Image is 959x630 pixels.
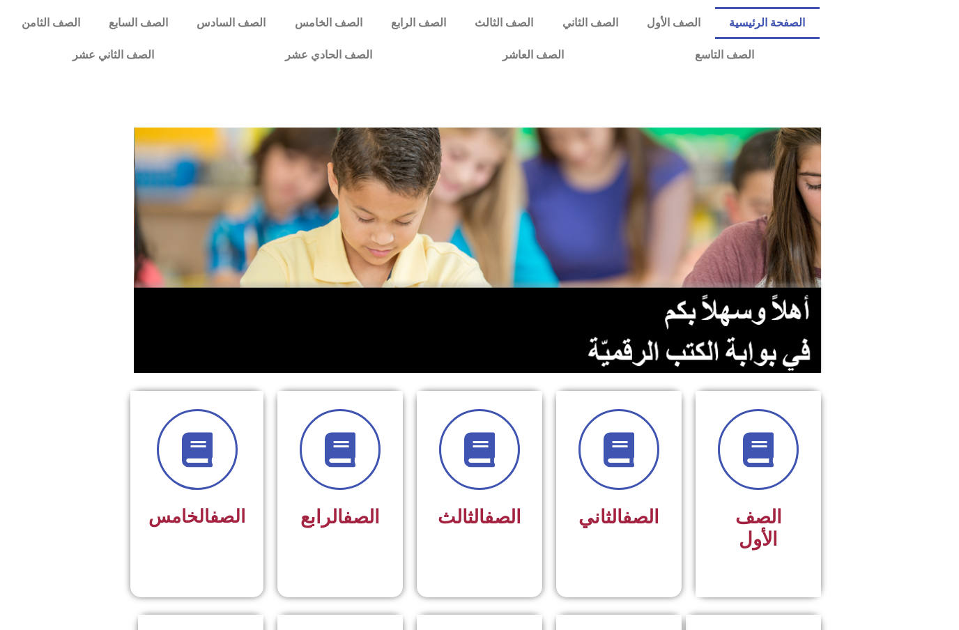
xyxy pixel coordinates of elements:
[715,7,820,39] a: الصفحة الرئيسية
[438,506,521,528] span: الثالث
[280,7,376,39] a: الصف الخامس
[210,506,245,527] a: الصف
[7,7,94,39] a: الصف الثامن
[148,506,245,527] span: الخامس
[94,7,182,39] a: الصف السابع
[578,506,659,528] span: الثاني
[632,7,714,39] a: الصف الأول
[484,506,521,528] a: الصف
[629,39,820,71] a: الصف التاسع
[622,506,659,528] a: الصف
[7,39,220,71] a: الصف الثاني عشر
[220,39,438,71] a: الصف الحادي عشر
[461,7,548,39] a: الصف الثالث
[343,506,380,528] a: الصف
[376,7,460,39] a: الصف الرابع
[438,39,630,71] a: الصف العاشر
[183,7,280,39] a: الصف السادس
[548,7,632,39] a: الصف الثاني
[735,506,782,551] span: الصف الأول
[300,506,380,528] span: الرابع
